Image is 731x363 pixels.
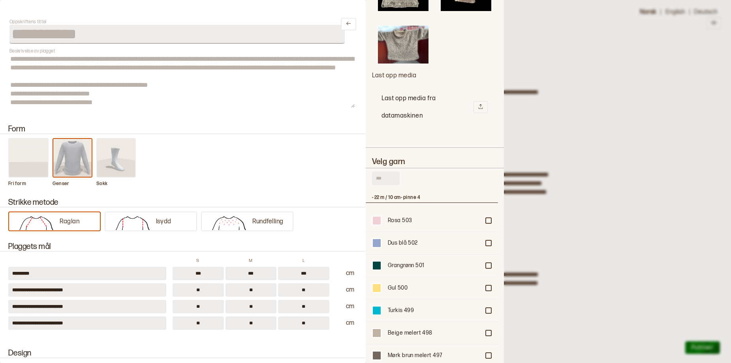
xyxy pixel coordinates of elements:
button: Rundfelling [201,211,293,231]
img: knit_method [109,214,156,230]
p: Sokk [96,181,136,187]
img: form [53,139,92,177]
h3: - 22 m / 10 cm - pinne 4 [372,195,492,201]
svg: Lukk [346,21,351,26]
h2: Last opp media fra datamaskinen [381,90,473,125]
p: Isydd [156,218,171,226]
img: knit_method [13,214,60,230]
img: form [9,139,48,177]
h2: Velg garn [372,157,498,166]
p: S [190,258,205,264]
img: form [97,139,135,177]
div: Gul 500 [388,284,480,292]
button: Lukk [341,18,356,30]
button: Isydd [105,211,197,231]
img: f9f39490-d569-4810-b01e-09e11d93edbf [378,26,428,63]
p: Raglan [60,218,80,226]
p: L [296,258,310,264]
div: Mørk brun melert 497 [388,352,480,359]
div: Rosa 503 [388,217,480,225]
p: Genser [53,181,93,187]
div: Dus blå 502 [388,239,480,247]
div: Turkis 499 [388,307,480,314]
img: knit_method [206,214,252,230]
button: Raglan [8,211,101,231]
div: Grangrønn 501 [388,262,480,269]
p: M [243,258,257,264]
p: Fri form [8,181,49,187]
p: Rundfelling [252,218,284,226]
div: Beige melert 498 [388,329,480,337]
